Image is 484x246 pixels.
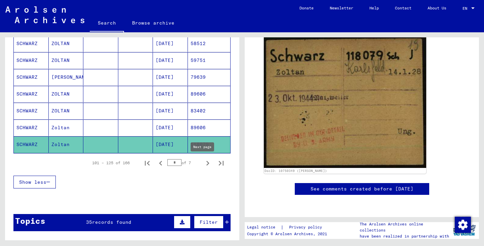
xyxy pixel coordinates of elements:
[14,136,49,153] mat-cell: SCHWARZ
[90,15,124,32] a: Search
[194,216,224,229] button: Filter
[201,156,214,170] button: Next page
[153,136,188,153] mat-cell: [DATE]
[86,219,92,225] span: 35
[360,233,450,239] p: have been realized in partnership with
[153,103,188,119] mat-cell: [DATE]
[452,222,477,239] img: yv_logo.png
[153,35,188,52] mat-cell: [DATE]
[455,217,471,233] img: Change consent
[454,216,471,233] div: Change consent
[153,69,188,85] mat-cell: [DATE]
[188,103,231,119] mat-cell: 83402
[124,15,183,31] a: Browse archive
[311,185,413,192] a: See comments created before [DATE]
[140,156,154,170] button: First page
[188,35,231,52] mat-cell: 58512
[49,52,84,69] mat-cell: ZOLTAN
[14,69,49,85] mat-cell: SCHWARZ
[14,86,49,102] mat-cell: SCHWARZ
[49,119,84,136] mat-cell: Zoltan
[188,119,231,136] mat-cell: 89606
[154,156,167,170] button: Previous page
[49,136,84,153] mat-cell: Zoltan
[188,136,231,153] mat-cell: 118079
[153,86,188,102] mat-cell: [DATE]
[49,86,84,102] mat-cell: ZOLTAN
[13,176,56,188] button: Show less
[49,103,84,119] mat-cell: ZOLTAN
[284,224,330,231] a: Privacy policy
[19,179,46,185] span: Show less
[49,35,84,52] mat-cell: ZOLTAN
[14,52,49,69] mat-cell: SCHWARZ
[188,69,231,85] mat-cell: 79639
[265,169,327,173] a: DocID: 10750349 ([PERSON_NAME])
[92,219,131,225] span: records found
[360,221,450,233] p: The Arolsen Archives online collections
[14,119,49,136] mat-cell: SCHWARZ
[167,160,201,166] div: of 7
[92,160,130,166] div: 101 – 125 of 166
[5,6,84,23] img: Arolsen_neg.svg
[200,219,218,225] span: Filter
[247,224,330,231] div: |
[153,52,188,69] mat-cell: [DATE]
[14,103,49,119] mat-cell: SCHWARZ
[214,156,228,170] button: Last page
[462,6,470,11] span: EN
[49,69,84,85] mat-cell: [PERSON_NAME]
[247,231,330,237] p: Copyright © Arolsen Archives, 2021
[264,36,426,168] img: 001.jpg
[188,86,231,102] mat-cell: 89606
[15,215,45,227] div: Topics
[188,52,231,69] mat-cell: 59751
[14,35,49,52] mat-cell: SCHWARZ
[153,119,188,136] mat-cell: [DATE]
[247,224,281,231] a: Legal notice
